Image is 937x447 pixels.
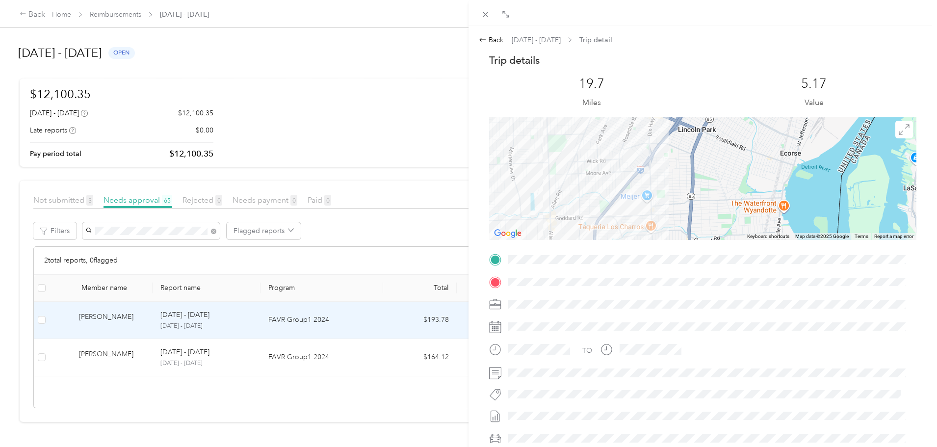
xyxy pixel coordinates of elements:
button: Keyboard shortcuts [747,233,789,240]
img: Google [492,227,524,240]
p: Trip details [489,53,540,67]
span: Map data ©2025 Google [795,234,849,239]
a: Open this area in Google Maps (opens a new window) [492,227,524,240]
div: Back [479,35,503,45]
p: 19.7 [579,76,604,92]
div: TO [582,345,592,356]
p: Value [805,97,824,109]
p: 5.17 [801,76,827,92]
a: Report a map error [874,234,913,239]
span: [DATE] - [DATE] [512,35,561,45]
a: Terms (opens in new tab) [855,234,868,239]
span: Trip detail [579,35,612,45]
p: Miles [582,97,601,109]
iframe: Everlance-gr Chat Button Frame [882,392,937,447]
